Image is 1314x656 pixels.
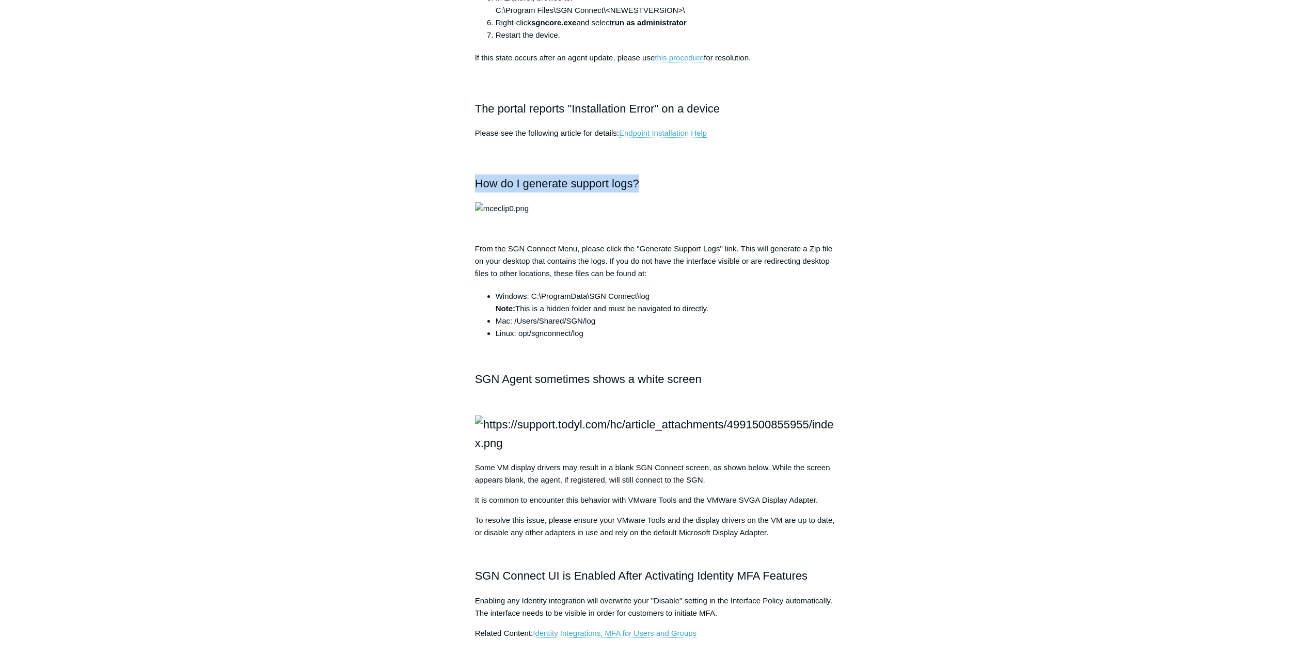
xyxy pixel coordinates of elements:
[619,129,707,138] a: Endpoint Installation Help
[655,53,704,62] a: this procedure
[475,127,840,139] p: Please see the following article for details:
[475,100,840,118] h2: The portal reports "Installation Error" on a device
[475,461,840,486] p: Some VM display drivers may result in a blank SGN Connect screen, as shown below. While the scree...
[496,17,840,29] li: Right-click and select
[475,202,529,215] img: mceclip0.png
[475,174,840,193] h2: How do I generate support logs?
[475,415,840,452] img: https://support.todyl.com/hc/article_attachments/4991500855955/index.png
[496,29,840,41] li: Restart the device.
[533,629,696,638] a: Identity Integrations, MFA for Users and Groups
[475,52,840,64] p: If this state occurs after an agent update, please use for resolution.
[475,627,840,639] p: Related Content:
[475,595,840,619] p: Enabling any Identity integration will overwrite your "Disable" setting in the Interface Policy a...
[496,327,840,340] li: Linux: opt/sgnconnect/log
[475,494,840,506] p: It is common to encounter this behavior with VMware Tools and the VMWare SVGA Display Adapter.
[612,18,687,27] strong: run as administrator
[475,370,840,388] h2: SGN Agent sometimes shows a white screen
[496,304,515,313] strong: Note:
[475,514,840,539] p: To resolve this issue, please ensure your VMware Tools and the display drivers on the VM are up t...
[475,567,840,585] h2: SGN Connect UI is Enabled After Activating Identity MFA Features
[531,18,577,27] strong: sgncore.exe
[496,290,840,315] li: Windows: C:\ProgramData\SGN Connect\log This is a hidden folder and must be navigated to directly.
[475,244,832,278] span: From the SGN Connect Menu, please click the "Generate Support Logs" link. This will generate a Zi...
[496,315,840,327] li: Mac: /Users/Shared/SGN/log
